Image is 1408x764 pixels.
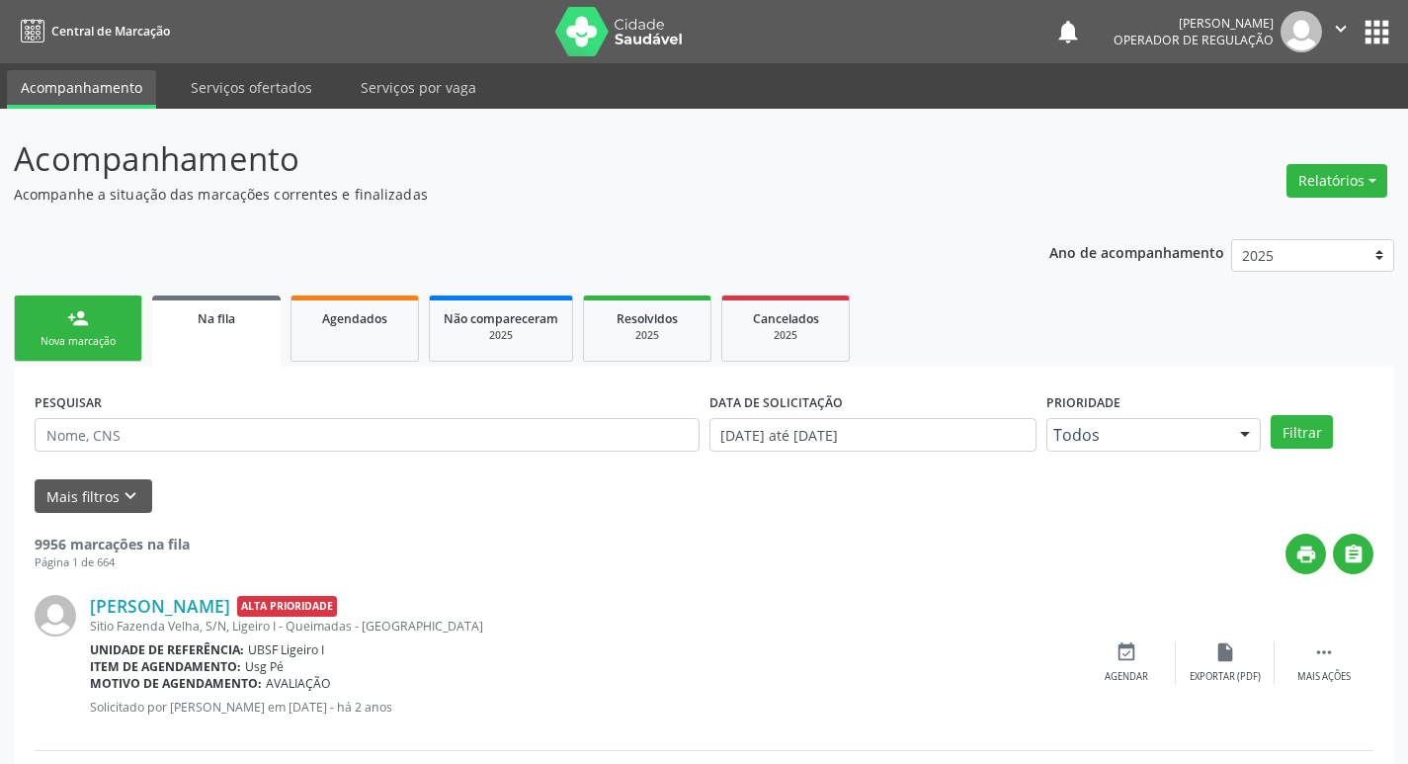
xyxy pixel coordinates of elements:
label: PESQUISAR [35,387,102,418]
input: Selecione um intervalo [709,418,1036,452]
img: img [1281,11,1322,52]
span: Todos [1053,425,1221,445]
strong: 9956 marcações na fila [35,535,190,553]
span: Operador de regulação [1114,32,1274,48]
span: Central de Marcação [51,23,170,40]
span: Cancelados [753,310,819,327]
div: 2025 [598,328,697,343]
span: AVALIAÇÃO [266,675,331,692]
input: Nome, CNS [35,418,700,452]
label: Prioridade [1046,387,1120,418]
button: Mais filtroskeyboard_arrow_down [35,479,152,514]
p: Acompanhamento [14,134,980,184]
b: Unidade de referência: [90,641,244,658]
a: Acompanhamento [7,70,156,109]
span: Agendados [322,310,387,327]
div: 2025 [736,328,835,343]
div: Mais ações [1297,670,1351,684]
b: Item de agendamento: [90,658,241,675]
div: Sitio Fazenda Velha, S/N, Ligeiro I - Queimadas - [GEOGRAPHIC_DATA] [90,618,1077,635]
a: [PERSON_NAME] [90,595,230,617]
p: Solicitado por [PERSON_NAME] em [DATE] - há 2 anos [90,699,1077,716]
div: Página 1 de 664 [35,554,190,571]
a: Serviços ofertados [177,70,326,105]
span: Alta Prioridade [237,596,337,617]
a: Serviços por vaga [347,70,490,105]
i: event_available [1116,641,1137,663]
span: Na fila [198,310,235,327]
button: Filtrar [1271,415,1333,449]
i: keyboard_arrow_down [120,485,141,507]
button:  [1333,534,1373,574]
div: person_add [67,307,89,329]
b: Motivo de agendamento: [90,675,262,692]
i:  [1330,18,1352,40]
img: img [35,595,76,637]
span: Resolvidos [617,310,678,327]
button: notifications [1054,18,1082,45]
p: Acompanhe a situação das marcações correntes e finalizadas [14,184,980,205]
i:  [1313,641,1335,663]
label: DATA DE SOLICITAÇÃO [709,387,843,418]
button: Relatórios [1286,164,1387,198]
p: Ano de acompanhamento [1049,239,1224,264]
span: Usg Pé [245,658,284,675]
span: Não compareceram [444,310,558,327]
a: Central de Marcação [14,15,170,47]
div: Exportar (PDF) [1190,670,1261,684]
button: apps [1360,15,1394,49]
div: [PERSON_NAME] [1114,15,1274,32]
div: Agendar [1105,670,1148,684]
span: UBSF Ligeiro I [248,641,324,658]
i: insert_drive_file [1214,641,1236,663]
i:  [1343,544,1365,565]
button: print [1285,534,1326,574]
button:  [1322,11,1360,52]
div: 2025 [444,328,558,343]
i: print [1295,544,1317,565]
div: Nova marcação [29,334,127,349]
